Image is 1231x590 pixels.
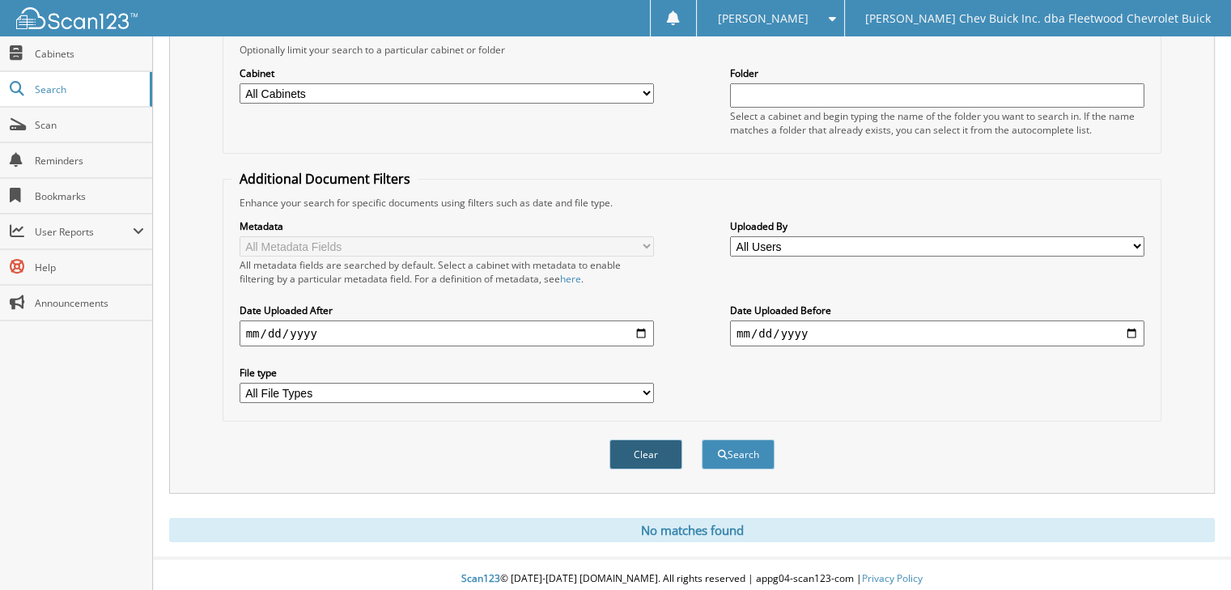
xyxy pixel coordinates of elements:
[461,571,500,585] span: Scan123
[702,439,775,469] button: Search
[35,47,144,61] span: Cabinets
[560,272,581,286] a: here
[730,109,1144,137] div: Select a cabinet and begin typing the name of the folder you want to search in. If the name match...
[240,258,654,286] div: All metadata fields are searched by default. Select a cabinet with metadata to enable filtering b...
[231,170,418,188] legend: Additional Document Filters
[1150,512,1231,590] iframe: Chat Widget
[865,14,1211,23] span: [PERSON_NAME] Chev Buick Inc. dba Fleetwood Chevrolet Buick
[240,320,654,346] input: start
[35,118,144,132] span: Scan
[609,439,682,469] button: Clear
[169,518,1215,542] div: No matches found
[730,303,1144,317] label: Date Uploaded Before
[35,296,144,310] span: Announcements
[717,14,808,23] span: [PERSON_NAME]
[862,571,923,585] a: Privacy Policy
[35,83,142,96] span: Search
[240,303,654,317] label: Date Uploaded After
[35,225,133,239] span: User Reports
[35,154,144,168] span: Reminders
[16,7,138,29] img: scan123-logo-white.svg
[730,320,1144,346] input: end
[35,261,144,274] span: Help
[240,219,654,233] label: Metadata
[231,196,1153,210] div: Enhance your search for specific documents using filters such as date and file type.
[730,66,1144,80] label: Folder
[240,366,654,380] label: File type
[35,189,144,203] span: Bookmarks
[730,219,1144,233] label: Uploaded By
[240,66,654,80] label: Cabinet
[231,43,1153,57] div: Optionally limit your search to a particular cabinet or folder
